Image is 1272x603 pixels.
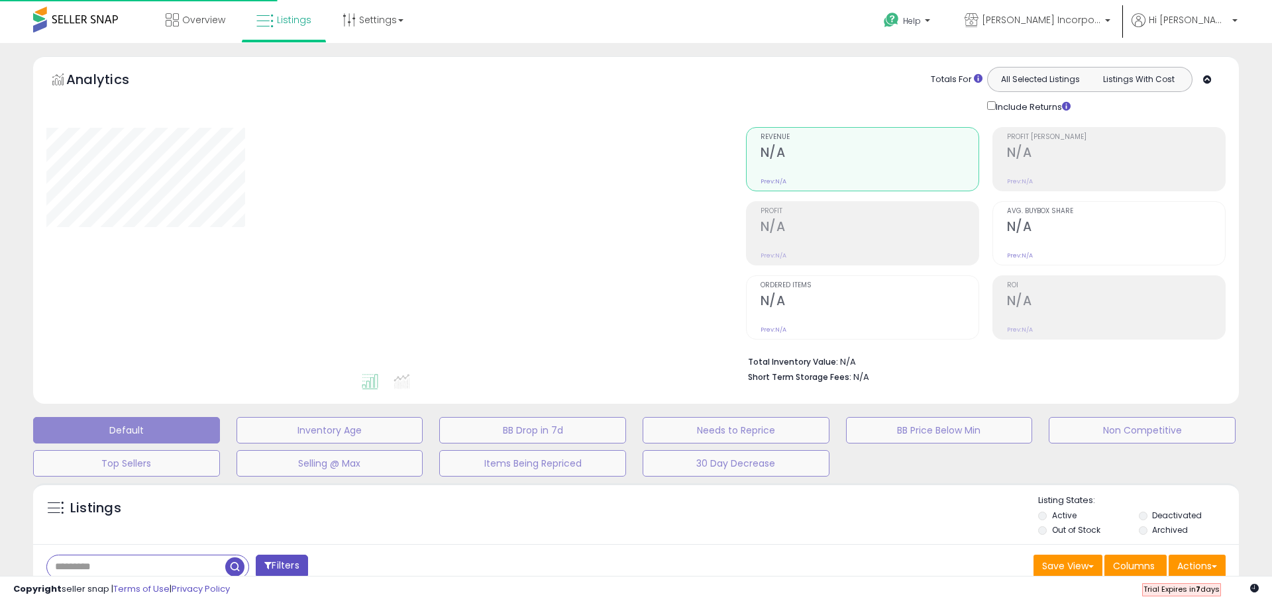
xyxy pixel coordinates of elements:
span: [PERSON_NAME] Incorporated [982,13,1101,26]
b: Short Term Storage Fees: [748,371,851,383]
button: BB Drop in 7d [439,417,626,443]
b: Total Inventory Value: [748,356,838,367]
small: Prev: N/A [761,326,786,334]
h2: N/A [1007,293,1225,311]
h2: N/A [1007,219,1225,237]
span: Revenue [761,134,979,141]
span: Hi [PERSON_NAME] [1149,13,1228,26]
span: Profit [PERSON_NAME] [1007,134,1225,141]
strong: Copyright [13,582,62,595]
i: Get Help [883,12,900,28]
div: seller snap | | [13,583,230,596]
span: Ordered Items [761,282,979,289]
small: Prev: N/A [1007,252,1033,259]
h2: N/A [761,145,979,163]
span: ROI [1007,282,1225,289]
small: Prev: N/A [1007,326,1033,334]
h2: N/A [761,219,979,237]
button: 30 Day Decrease [643,450,829,477]
span: Overview [182,13,225,26]
h2: N/A [1007,145,1225,163]
button: BB Price Below Min [846,417,1033,443]
button: Items Being Repriced [439,450,626,477]
button: Needs to Reprice [643,417,829,443]
span: Help [903,15,921,26]
span: N/A [853,371,869,383]
button: Inventory Age [237,417,423,443]
h2: N/A [761,293,979,311]
button: Non Competitive [1049,417,1236,443]
small: Prev: N/A [761,177,786,185]
h5: Analytics [66,70,155,92]
div: Totals For [931,73,982,86]
button: All Selected Listings [991,71,1090,88]
li: N/A [748,353,1216,369]
span: Avg. Buybox Share [1007,208,1225,215]
a: Help [873,2,943,43]
button: Listings With Cost [1089,71,1188,88]
button: Selling @ Max [237,450,423,477]
small: Prev: N/A [1007,177,1033,185]
div: Include Returns [977,99,1086,114]
button: Default [33,417,220,443]
button: Top Sellers [33,450,220,477]
small: Prev: N/A [761,252,786,259]
span: Listings [277,13,311,26]
a: Hi [PERSON_NAME] [1132,13,1238,43]
span: Profit [761,208,979,215]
